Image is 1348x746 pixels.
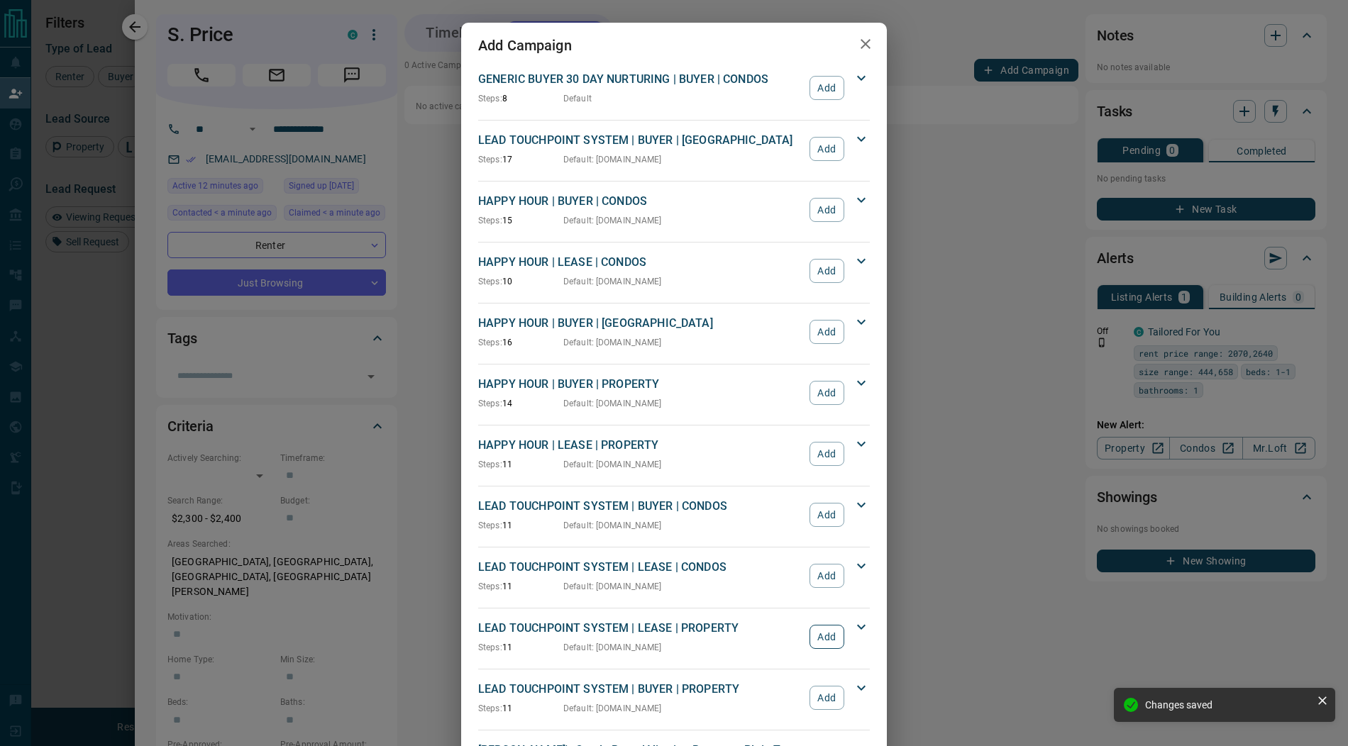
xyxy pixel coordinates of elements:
[478,520,502,530] span: Steps:
[563,214,662,227] p: Default : [DOMAIN_NAME]
[478,68,870,108] div: GENERIC BUYER 30 DAY NURTURING | BUYER | CONDOSSteps:8DefaultAdd
[810,503,844,527] button: Add
[478,434,870,474] div: HAPPY HOUR | LEASE | PROPERTYSteps:11Default: [DOMAIN_NAME]Add
[478,641,563,654] p: 11
[810,76,844,100] button: Add
[563,92,592,105] p: Default
[810,320,844,344] button: Add
[478,251,870,291] div: HAPPY HOUR | LEASE | CONDOSSteps:10Default: [DOMAIN_NAME]Add
[478,681,802,698] p: LEAD TOUCHPOINT SYSTEM | BUYER | PROPERTY
[478,373,870,413] div: HAPPY HOUR | BUYER | PROPERTYSteps:14Default: [DOMAIN_NAME]Add
[478,92,563,105] p: 8
[478,678,870,718] div: LEAD TOUCHPOINT SYSTEM | BUYER | PROPERTYSteps:11Default: [DOMAIN_NAME]Add
[563,275,662,288] p: Default : [DOMAIN_NAME]
[563,336,662,349] p: Default : [DOMAIN_NAME]
[478,216,502,226] span: Steps:
[478,703,502,713] span: Steps:
[563,641,662,654] p: Default : [DOMAIN_NAME]
[478,399,502,408] span: Steps:
[478,460,502,469] span: Steps:
[478,437,802,454] p: HAPPY HOUR | LEASE | PROPERTY
[478,559,802,576] p: LEAD TOUCHPOINT SYSTEM | LEASE | CONDOS
[478,275,563,288] p: 10
[478,556,870,596] div: LEAD TOUCHPOINT SYSTEM | LEASE | CONDOSSteps:11Default: [DOMAIN_NAME]Add
[478,498,802,515] p: LEAD TOUCHPOINT SYSTEM | BUYER | CONDOS
[478,94,502,104] span: Steps:
[563,702,662,715] p: Default : [DOMAIN_NAME]
[810,381,844,405] button: Add
[461,23,589,68] h2: Add Campaign
[478,315,802,332] p: HAPPY HOUR | BUYER | [GEOGRAPHIC_DATA]
[478,155,502,165] span: Steps:
[810,564,844,588] button: Add
[478,495,870,535] div: LEAD TOUCHPOINT SYSTEM | BUYER | CONDOSSteps:11Default: [DOMAIN_NAME]Add
[478,129,870,169] div: LEAD TOUCHPOINT SYSTEM | BUYER | [GEOGRAPHIC_DATA]Steps:17Default: [DOMAIN_NAME]Add
[478,519,563,532] p: 11
[478,580,563,593] p: 11
[478,277,502,286] span: Steps:
[478,132,802,149] p: LEAD TOUCHPOINT SYSTEM | BUYER | [GEOGRAPHIC_DATA]
[478,71,802,88] p: GENERIC BUYER 30 DAY NURTURING | BUYER | CONDOS
[478,617,870,657] div: LEAD TOUCHPOINT SYSTEM | LEASE | PROPERTYSteps:11Default: [DOMAIN_NAME]Add
[478,702,563,715] p: 11
[810,686,844,710] button: Add
[810,259,844,283] button: Add
[563,580,662,593] p: Default : [DOMAIN_NAME]
[478,581,502,591] span: Steps:
[478,193,802,210] p: HAPPY HOUR | BUYER | CONDOS
[478,620,802,637] p: LEAD TOUCHPOINT SYSTEM | LEASE | PROPERTY
[478,338,502,347] span: Steps:
[478,254,802,271] p: HAPPY HOUR | LEASE | CONDOS
[478,190,870,230] div: HAPPY HOUR | BUYER | CONDOSSteps:15Default: [DOMAIN_NAME]Add
[478,214,563,227] p: 15
[478,153,563,166] p: 17
[1145,699,1311,711] div: Changes saved
[810,625,844,649] button: Add
[478,458,563,471] p: 11
[810,442,844,466] button: Add
[478,397,563,410] p: 14
[563,458,662,471] p: Default : [DOMAIN_NAME]
[478,642,502,652] span: Steps:
[563,519,662,532] p: Default : [DOMAIN_NAME]
[810,198,844,222] button: Add
[810,137,844,161] button: Add
[563,397,662,410] p: Default : [DOMAIN_NAME]
[478,376,802,393] p: HAPPY HOUR | BUYER | PROPERTY
[478,312,870,352] div: HAPPY HOUR | BUYER | [GEOGRAPHIC_DATA]Steps:16Default: [DOMAIN_NAME]Add
[563,153,662,166] p: Default : [DOMAIN_NAME]
[478,336,563,349] p: 16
